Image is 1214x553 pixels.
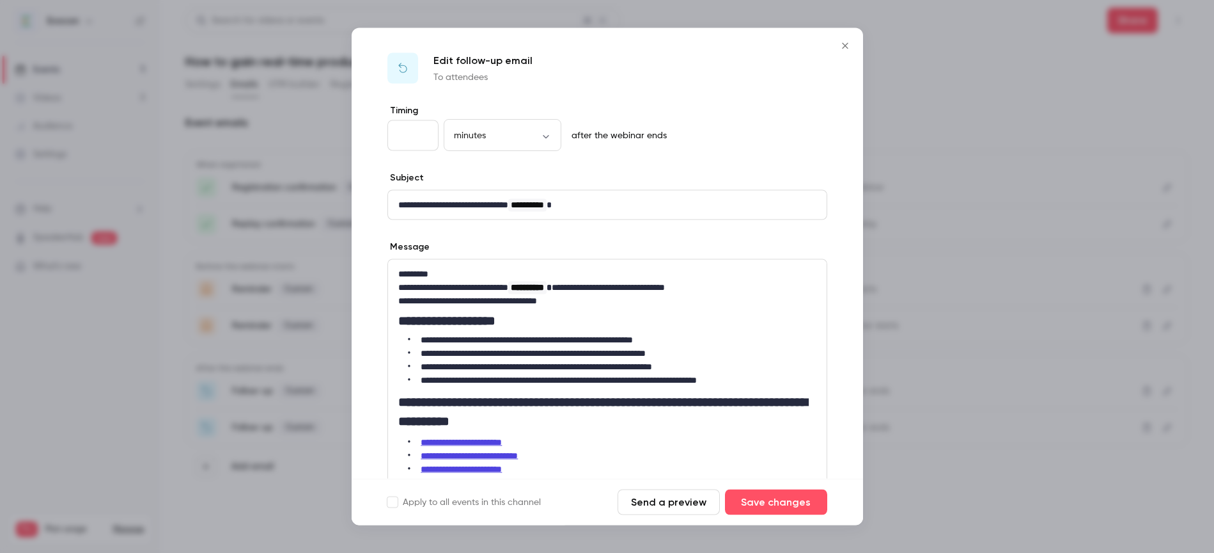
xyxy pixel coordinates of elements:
p: To attendees [433,71,533,84]
button: Close [832,33,858,59]
p: after the webinar ends [566,129,667,142]
button: Save changes [725,490,827,515]
label: Apply to all events in this channel [387,496,541,509]
label: Message [387,241,430,253]
label: Timing [387,104,827,117]
div: editor [388,260,827,511]
label: Subject [387,172,424,184]
p: Edit follow-up email [433,53,533,68]
div: minutes [444,129,561,141]
button: Send a preview [618,490,720,515]
div: editor [388,191,827,220]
